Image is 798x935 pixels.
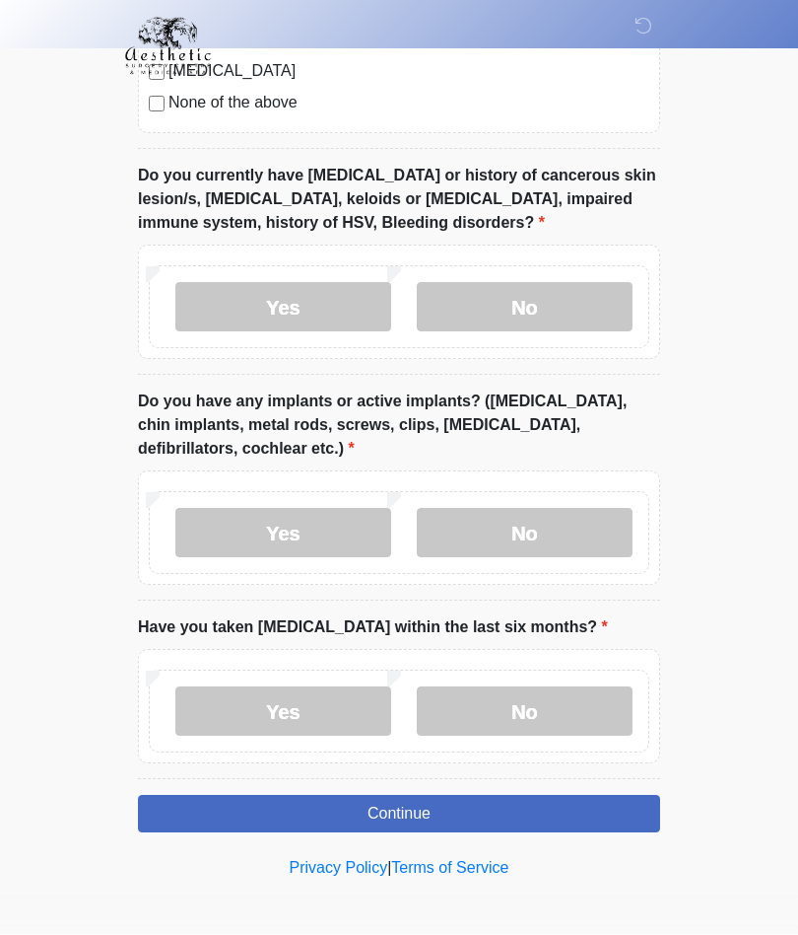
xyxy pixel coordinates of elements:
label: No [417,283,632,332]
label: No [417,509,632,558]
label: None of the above [168,92,649,115]
label: Do you currently have [MEDICAL_DATA] or history of cancerous skin lesion/s, [MEDICAL_DATA], keloi... [138,165,660,236]
img: Aesthetic Surgery Centre, PLLC Logo [118,15,218,78]
label: Have you taken [MEDICAL_DATA] within the last six months? [138,616,608,640]
a: | [387,860,391,877]
label: No [417,687,632,737]
button: Continue [138,796,660,833]
a: Privacy Policy [290,860,388,877]
a: Terms of Service [391,860,508,877]
label: Yes [175,687,391,737]
input: None of the above [149,97,165,112]
label: Yes [175,283,391,332]
label: Yes [175,509,391,558]
label: Do you have any implants or active implants? ([MEDICAL_DATA], chin implants, metal rods, screws, ... [138,391,660,462]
